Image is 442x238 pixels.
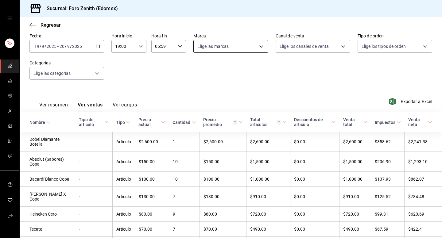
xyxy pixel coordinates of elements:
td: - [75,207,113,222]
td: $150.00 [135,152,169,172]
span: Nombre [29,120,51,125]
div: navigation tabs [39,102,137,112]
input: ---- [46,44,57,49]
button: Ver cargos [113,102,137,112]
td: Heineken Cero [20,207,75,222]
td: $130.00 [135,187,169,207]
td: $2,241.38 [405,132,442,152]
td: $0.00 [290,152,339,172]
div: Nombre [29,120,45,125]
span: / [70,44,72,49]
td: 9 [169,207,200,222]
button: Ver resumen [39,102,68,112]
svg: Precio promedio = Total artículos / cantidad [233,120,237,125]
span: / [65,44,67,49]
td: $67.59 [371,222,405,237]
span: Elige los canales de venta [280,43,329,49]
td: $910.00 [339,187,371,207]
div: Tipo de artículo [79,117,103,127]
td: [PERSON_NAME] X Copa [20,187,75,207]
span: Descuentos de artículo [294,117,336,127]
label: Categorías [29,61,104,65]
span: Precio promedio [203,117,243,127]
td: $0.00 [290,207,339,222]
td: $2,600.00 [339,132,371,152]
td: 7 [169,222,200,237]
input: -- [67,44,70,49]
td: Artículo [112,132,135,152]
td: $100.00 [135,172,169,187]
td: $100.00 [200,172,246,187]
td: $0.00 [290,132,339,152]
span: Total artículos [250,117,287,127]
input: -- [34,44,40,49]
span: Venta total [343,117,367,127]
td: $150.00 [200,152,246,172]
td: Absolut (Sabores) Copa [20,152,75,172]
div: Total artículos [250,117,281,127]
td: $70.00 [200,222,246,237]
span: Venta neta [408,117,432,127]
td: $130.00 [200,187,246,207]
td: $490.00 [339,222,371,237]
label: Fecha [29,34,104,38]
td: $80.00 [135,207,169,222]
div: Cantidad [173,120,190,125]
td: Tecate [20,222,75,237]
input: -- [59,44,65,49]
td: $1,000.00 [339,172,371,187]
td: Bacardí Blanco Copa [20,172,75,187]
td: $1,500.00 [339,152,371,172]
button: Regresar [29,22,61,28]
span: Impuestos [375,120,401,125]
td: $2,600.00 [200,132,246,152]
button: Ver ventas [78,102,103,112]
td: Artículo [112,187,135,207]
td: $422.41 [405,222,442,237]
td: - [75,152,113,172]
input: -- [41,44,45,49]
div: Venta total [343,117,362,127]
td: 1 [169,132,200,152]
td: - [75,132,113,152]
div: Precio actual [138,117,160,127]
div: Impuestos [375,120,395,125]
span: Elige los tipos de orden [362,43,406,49]
span: Regresar [41,22,61,28]
td: $910.00 [246,187,290,207]
td: $80.00 [200,207,246,222]
td: $1,500.00 [246,152,290,172]
label: Tipo de orden [358,34,432,38]
label: Hora inicio [111,34,146,38]
td: $784.48 [405,187,442,207]
td: 10 [169,172,200,187]
td: $490.00 [246,222,290,237]
td: $620.69 [405,207,442,222]
td: $99.31 [371,207,405,222]
h3: Sucursal: Foro Zenith (Edomex) [42,5,118,12]
td: $358.62 [371,132,405,152]
label: Hora fin [151,34,186,38]
td: $137.93 [371,172,405,187]
td: $1,000.00 [246,172,290,187]
td: $862.07 [405,172,442,187]
button: open drawer [7,16,12,21]
div: Venta neta [408,117,427,127]
td: Artículo [112,222,135,237]
td: $70.00 [135,222,169,237]
td: 10 [169,152,200,172]
td: Artículo [112,172,135,187]
button: Exportar a Excel [390,98,432,105]
td: $2,600.00 [135,132,169,152]
div: Precio promedio [203,117,237,127]
td: $0.00 [290,222,339,237]
td: $125.52 [371,187,405,207]
td: $1,293.10 [405,152,442,172]
td: $720.00 [339,207,371,222]
td: Artículo [112,152,135,172]
div: Tipo [116,120,125,125]
span: / [45,44,46,49]
span: Elige las categorías [33,70,71,76]
td: $2,600.00 [246,132,290,152]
